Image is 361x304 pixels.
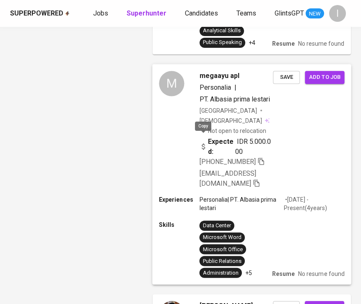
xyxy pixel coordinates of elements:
a: Candidates [185,8,220,19]
span: Candidates [185,9,218,17]
span: Personalia [200,83,231,91]
div: [GEOGRAPHIC_DATA] [200,106,257,114]
a: Mmegaayu aplPersonalia|PT. Albasia prima lestari[GEOGRAPHIC_DATA][DEMOGRAPHIC_DATA] Not open to r... [153,65,351,284]
div: Data Center [203,222,231,230]
p: Resume [272,39,295,48]
b: Expected: [208,136,235,156]
a: GlintsGPT NEW [275,8,324,19]
button: Save [273,71,300,84]
p: Personalia | PT. Albasia prima lestari [200,195,284,212]
a: Jobs [93,8,110,19]
div: Public Speaking [203,39,242,47]
div: I [329,5,346,22]
span: megaayu apl [200,71,239,81]
span: Jobs [93,9,108,17]
p: No resume found [298,39,344,48]
p: +4 [249,39,255,47]
span: Add to job [309,73,340,82]
p: Not open to relocation [208,126,266,135]
a: Superhunter [127,8,168,19]
button: Add to job [305,71,344,84]
div: IDR 5.000.000 [200,136,273,156]
span: PT. Albasia prima lestari [200,95,270,103]
a: Superpoweredapp logo [10,9,70,18]
p: Experiences [159,195,199,204]
div: Superpowered [10,9,63,18]
span: [PHONE_NUMBER] [200,157,256,165]
span: NEW [306,10,324,18]
b: Superhunter [127,9,166,17]
div: Administration [203,269,239,277]
div: M [159,71,184,96]
span: [EMAIL_ADDRESS][DOMAIN_NAME] [200,169,256,187]
p: Skills [159,221,199,229]
div: Microsoft Office [203,245,243,253]
span: Teams [236,9,256,17]
p: +5 [245,268,252,277]
div: Public Relations [203,257,242,265]
span: [DEMOGRAPHIC_DATA] [200,116,263,125]
p: Resume [272,269,295,278]
span: GlintsGPT [275,9,304,17]
p: No resume found [298,269,344,278]
a: Teams [236,8,258,19]
div: Microsoft Word [203,234,242,242]
span: Save [277,73,296,82]
span: | [234,83,236,93]
div: Analytical Skills [203,27,241,35]
img: app logo [65,11,70,16]
p: • [DATE] - Present ( 4 years ) [284,195,345,212]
